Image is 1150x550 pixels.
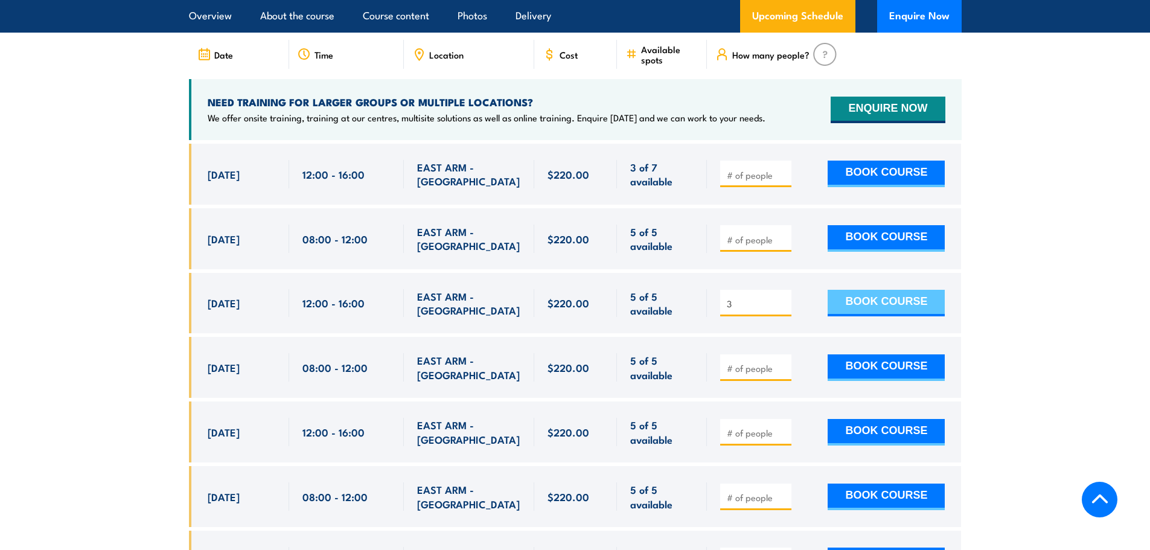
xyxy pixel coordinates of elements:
span: Time [315,50,333,60]
span: EAST ARM - [GEOGRAPHIC_DATA] [417,225,521,253]
span: 5 of 5 available [630,225,694,253]
span: $220.00 [548,425,589,439]
span: [DATE] [208,360,240,374]
span: EAST ARM - [GEOGRAPHIC_DATA] [417,418,521,446]
span: 3 of 7 available [630,160,694,188]
span: How many people? [732,50,810,60]
span: $220.00 [548,167,589,181]
span: Date [214,50,233,60]
span: Location [429,50,464,60]
span: EAST ARM - [GEOGRAPHIC_DATA] [417,160,521,188]
span: [DATE] [208,425,240,439]
button: BOOK COURSE [828,161,945,187]
span: $220.00 [548,360,589,374]
span: 08:00 - 12:00 [302,490,368,504]
span: 12:00 - 16:00 [302,425,365,439]
button: BOOK COURSE [828,484,945,510]
span: 5 of 5 available [630,482,694,511]
span: EAST ARM - [GEOGRAPHIC_DATA] [417,353,521,382]
h4: NEED TRAINING FOR LARGER GROUPS OR MULTIPLE LOCATIONS? [208,95,765,109]
span: EAST ARM - [GEOGRAPHIC_DATA] [417,289,521,318]
span: 5 of 5 available [630,353,694,382]
span: 12:00 - 16:00 [302,167,365,181]
span: EAST ARM - [GEOGRAPHIC_DATA] [417,482,521,511]
input: # of people [727,427,787,439]
input: # of people [727,298,787,310]
span: [DATE] [208,167,240,181]
span: 08:00 - 12:00 [302,232,368,246]
input: # of people [727,362,787,374]
button: BOOK COURSE [828,419,945,446]
button: BOOK COURSE [828,225,945,252]
span: Available spots [641,44,698,65]
p: We offer onsite training, training at our centres, multisite solutions as well as online training... [208,112,765,124]
span: $220.00 [548,296,589,310]
span: $220.00 [548,232,589,246]
span: $220.00 [548,490,589,504]
button: BOOK COURSE [828,354,945,381]
input: # of people [727,234,787,246]
span: Cost [560,50,578,60]
span: 08:00 - 12:00 [302,360,368,374]
button: ENQUIRE NOW [831,97,945,123]
span: [DATE] [208,490,240,504]
button: BOOK COURSE [828,290,945,316]
input: # of people [727,169,787,181]
span: [DATE] [208,232,240,246]
input: # of people [727,491,787,504]
span: 5 of 5 available [630,418,694,446]
span: 5 of 5 available [630,289,694,318]
span: [DATE] [208,296,240,310]
span: 12:00 - 16:00 [302,296,365,310]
